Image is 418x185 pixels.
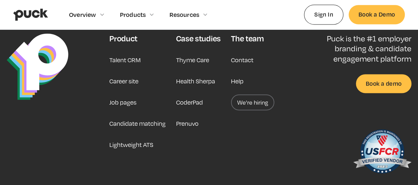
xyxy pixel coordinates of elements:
img: Puck Logo [7,33,68,100]
div: Product [109,33,137,43]
a: Book a Demo [349,5,405,24]
a: Candidate matching [109,116,166,131]
div: Products [120,11,146,18]
a: Job pages [109,94,136,110]
a: Thyme Care [176,52,209,68]
a: Lightweight ATS [109,137,153,153]
img: US Federal Contractor Registration System for Award Management Verified Vendor Seal [353,126,411,179]
div: Resources [170,11,199,18]
div: Case studies [176,33,221,43]
div: Overview [69,11,96,18]
a: Sign In [304,5,343,24]
p: Puck is the #1 employer branding & candidate engagement platform [315,33,411,64]
a: Health Sherpa [176,73,215,89]
a: Book a demo [356,74,411,93]
a: Help [231,73,244,89]
div: The team [231,33,264,43]
a: Talent CRM [109,52,141,68]
a: Career site [109,73,138,89]
a: CoderPad [176,94,203,110]
a: Contact [231,52,253,68]
a: Prenuvo [176,116,199,131]
a: We’re hiring [231,94,274,110]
